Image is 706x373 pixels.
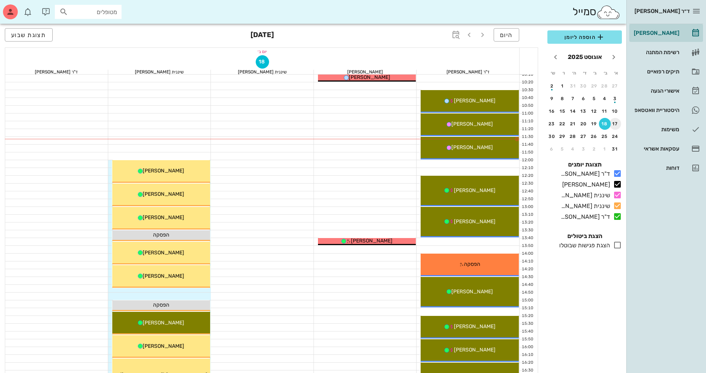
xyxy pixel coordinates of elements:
[451,121,493,127] span: [PERSON_NAME]
[520,274,535,280] div: 14:30
[567,105,579,117] button: 14
[578,131,590,142] button: 27
[520,118,535,125] div: 11:10
[578,143,590,155] button: 3
[11,32,46,39] span: תצוגת שבוע
[520,329,535,335] div: 15:40
[520,360,535,366] div: 16:20
[609,93,621,105] button: 3
[558,67,568,79] th: ו׳
[609,131,621,142] button: 24
[520,266,535,273] div: 14:20
[464,261,480,267] span: הפסקה
[520,188,535,195] div: 12:40
[557,109,569,114] div: 15
[520,157,535,164] div: 12:00
[609,118,621,130] button: 17
[599,109,611,114] div: 11
[578,121,590,126] div: 20
[609,105,621,117] button: 10
[578,93,590,105] button: 6
[546,83,558,89] div: 2
[632,69,679,75] div: תיקים רפואיים
[632,49,679,55] div: רשימת המתנה
[546,109,558,114] div: 16
[557,93,569,105] button: 8
[632,88,679,94] div: אישורי הגעה
[520,219,535,226] div: 13:20
[143,250,184,256] span: [PERSON_NAME]
[520,126,535,132] div: 11:20
[567,96,579,101] div: 7
[590,67,600,79] th: ג׳
[546,96,558,101] div: 9
[599,131,611,142] button: 25
[599,118,611,130] button: 18
[520,282,535,288] div: 14:40
[548,67,558,79] th: ש׳
[557,118,569,130] button: 22
[599,93,611,105] button: 4
[609,83,621,89] div: 27
[546,134,558,139] div: 30
[599,96,611,101] div: 4
[567,121,579,126] div: 21
[153,232,169,238] span: הפסקה
[520,297,535,304] div: 15:00
[547,232,622,241] h4: הצגת ביטולים
[567,143,579,155] button: 4
[588,146,600,152] div: 2
[546,105,558,117] button: 16
[520,142,535,148] div: 11:40
[520,95,535,101] div: 10:40
[454,347,495,353] span: [PERSON_NAME]
[520,313,535,319] div: 15:20
[609,80,621,92] button: 27
[520,173,535,179] div: 12:20
[609,109,621,114] div: 10
[609,143,621,155] button: 31
[588,80,600,92] button: 29
[454,218,495,225] span: [PERSON_NAME]
[520,258,535,265] div: 14:10
[588,96,600,101] div: 5
[520,134,535,140] div: 11:30
[556,241,610,250] div: הצגת פגישות שבוטלו
[599,121,611,126] div: 18
[557,143,569,155] button: 5
[351,238,392,244] span: [PERSON_NAME]
[520,196,535,202] div: 12:50
[609,121,621,126] div: 17
[520,79,535,86] div: 10:20
[596,5,620,20] img: SmileCloud logo
[578,109,590,114] div: 13
[588,109,600,114] div: 12
[629,140,703,158] a: עסקאות אשראי
[143,168,184,174] span: [PERSON_NAME]
[569,67,579,79] th: ה׳
[567,146,579,152] div: 4
[557,146,569,152] div: 5
[588,118,600,130] button: 19
[520,87,535,93] div: 10:30
[558,169,610,178] div: ד"ר [PERSON_NAME]
[520,321,535,327] div: 15:30
[547,30,622,44] button: הוספה ליומן
[153,302,169,308] span: הפסקה
[632,107,679,113] div: היסטוריית וואטסאפ
[557,105,569,117] button: 15
[546,93,558,105] button: 9
[143,214,184,221] span: [PERSON_NAME]
[559,180,610,189] div: [PERSON_NAME]
[599,80,611,92] button: 28
[567,109,579,114] div: 14
[520,251,535,257] div: 14:00
[520,336,535,343] div: 15:50
[629,82,703,100] a: אישורי הגעה
[567,80,579,92] button: 31
[565,50,605,65] button: אוגוסט 2025
[417,70,519,74] div: ד"ר [PERSON_NAME]
[632,126,679,132] div: משימות
[632,30,679,36] div: [PERSON_NAME]
[629,159,703,177] a: דוחות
